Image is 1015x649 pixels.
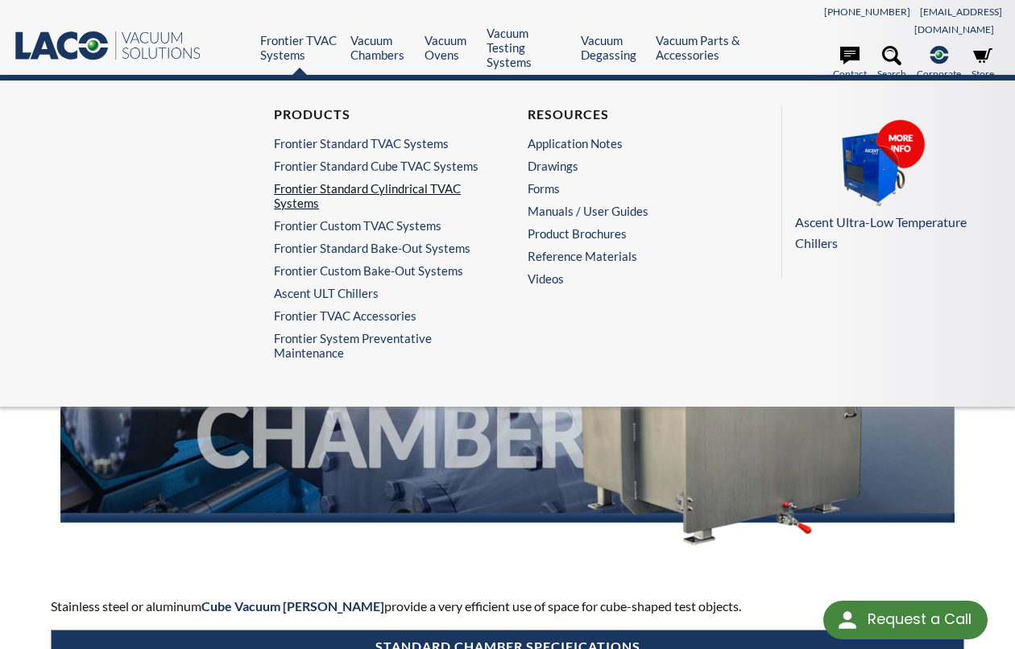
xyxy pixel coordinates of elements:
a: Search [877,46,906,81]
h4: Products [274,106,479,123]
div: Request a Call [868,601,971,638]
a: Frontier Standard Cube TVAC Systems [274,159,479,173]
a: Application Notes [528,136,733,151]
a: Vacuum Chambers [350,33,412,62]
a: Drawings [528,159,733,173]
a: Product Brochures [528,226,733,241]
a: Contact [833,46,867,81]
a: [EMAIL_ADDRESS][DOMAIN_NAME] [914,6,1002,35]
a: Frontier Custom Bake-Out Systems [274,263,479,278]
img: Ascent_Chillers_Pods__LVS_.png [795,119,956,209]
a: Ascent Ultra-Low Temperature Chillers [795,119,995,253]
a: Vacuum Parts & Accessories [656,33,751,62]
a: Videos [528,271,741,286]
a: [PHONE_NUMBER] [824,6,910,18]
h4: Resources [528,106,733,123]
a: Frontier TVAC Accessories [274,308,479,323]
a: Frontier Standard Cylindrical TVAC Systems [274,181,479,210]
strong: Cube Vacuum [PERSON_NAME] [201,598,384,614]
a: Frontier System Preventative Maintenance [274,331,487,360]
img: round button [835,607,860,633]
span: Corporate [917,66,961,81]
a: Forms [528,181,733,196]
div: Request a Call [823,601,988,639]
a: Vacuum Testing Systems [487,26,569,69]
a: Frontier Standard TVAC Systems [274,136,479,151]
a: Manuals / User Guides [528,204,733,218]
a: Vacuum Degassing [581,33,644,62]
p: Ascent Ultra-Low Temperature Chillers [795,212,995,253]
a: Frontier Custom TVAC Systems [274,218,479,233]
a: Ascent ULT Chillers [274,286,479,300]
a: Reference Materials [528,249,733,263]
a: Frontier TVAC Systems [260,33,338,62]
a: Vacuum Ovens [425,33,474,62]
p: Stainless steel or aluminum provide a very efficient use of space for cube-shaped test objects. [51,596,964,617]
a: Store [971,46,994,81]
a: Frontier Standard Bake-Out Systems [274,241,479,255]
